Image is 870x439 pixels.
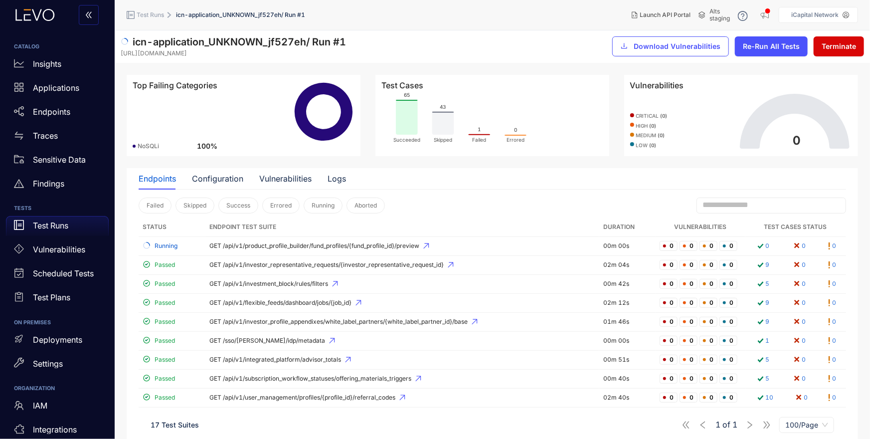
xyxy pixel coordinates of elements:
span: 0 [719,374,737,384]
span: 0 [680,355,697,365]
a: 9 [755,260,770,270]
p: Scheduled Tests [33,269,94,278]
div: Vulnerabilities [259,174,312,183]
span: 0 [719,355,737,365]
td: 00m 42s [599,275,656,294]
span: 0 [719,260,737,270]
p: Findings [33,179,64,188]
p: Vulnerabilities [33,245,85,254]
td: 00m 51s [599,351,656,370]
th: Test Cases Status [745,218,846,237]
p: Endpoints [33,107,70,116]
td: 01m 46s [599,313,656,332]
span: Passed [155,356,175,363]
span: 0 [660,355,678,365]
a: Test Plans [6,288,109,312]
a: 0 [792,279,806,289]
tspan: 1 [478,126,481,132]
button: Re-Run All Tests [735,36,808,56]
p: Sensitive Data [33,155,86,164]
a: 0 [829,260,836,270]
p: Integrations [33,425,77,434]
a: 9 [755,317,770,327]
span: high [636,123,657,129]
span: 0 [680,260,697,270]
span: 0 [699,336,717,346]
a: 0 [792,298,806,308]
span: swap [14,131,24,141]
td: 03m 07s [599,408,656,427]
button: Aborted [347,198,385,214]
span: 0 [699,241,717,251]
a: Endpoints [6,102,109,126]
span: GET /api/v1/product_profile_builder/fund_profiles/{fund_profile_id}/preview [209,242,595,249]
h6: CATALOG [14,44,101,50]
a: 0 [792,336,806,346]
span: critical [636,113,668,119]
span: 0 [699,260,717,270]
a: 0 [829,355,836,365]
span: 0 [680,336,697,346]
button: Terminate [814,36,864,56]
button: Running [304,198,343,214]
span: Alts staging [709,8,730,22]
p: Deployments [33,335,82,344]
a: 0 [829,241,836,251]
span: download [621,42,628,50]
a: Test Runs [6,216,109,240]
div: Test Cases [381,81,603,90]
b: ( 0 ) [650,142,657,148]
span: 0 [660,374,678,384]
a: 5 [755,374,770,384]
span: Re-Run All Tests [743,42,800,50]
span: GET /api/v1/investment_block/rules/filters [209,280,595,287]
span: 0 [660,298,678,308]
span: 0 [719,241,737,251]
span: Passed [155,318,175,325]
span: 0 [699,355,717,365]
span: 0 [719,279,737,289]
span: warning [14,179,24,189]
p: Applications [33,83,79,92]
td: 00m 00s [599,332,656,351]
td: 02m 40s [599,389,656,408]
span: GET /sso/[PERSON_NAME]/idp/metadata [209,337,595,344]
span: Success [226,202,250,209]
a: 9 [755,298,770,308]
span: 0 [719,298,737,308]
text: 0 [793,133,801,148]
th: Status [139,218,205,237]
button: Errored [262,198,300,214]
span: Download Vulnerabilities [634,42,720,50]
p: Insights [33,59,61,68]
span: Passed [155,375,175,382]
tspan: 65 [404,92,410,98]
a: 0 [755,241,770,251]
button: Success [218,198,258,214]
tspan: 43 [440,104,446,110]
a: 0 [794,393,808,403]
span: 0 [719,317,737,327]
a: 0 [829,298,836,308]
a: Traces [6,126,109,150]
span: double-left [85,11,93,20]
span: Passed [155,337,175,344]
a: 0 [792,260,806,270]
a: 0 [829,374,836,384]
span: Failed [147,202,164,209]
th: Vulnerabilities [656,218,745,237]
h6: ORGANIZATION [14,386,101,392]
tspan: Skipped [434,137,452,143]
a: 0 [829,317,836,327]
button: Failed [139,198,172,214]
a: 0 [792,355,806,365]
a: 1 [755,336,770,346]
span: Passed [155,280,175,287]
h6: ON PREMISES [14,320,101,326]
span: 0 [660,336,678,346]
p: Test Runs [33,221,68,230]
a: Applications [6,78,109,102]
a: 0 [792,241,806,251]
span: Skipped [183,202,206,209]
span: icn-application_UNKNOWN_jf527eh / Run # 1 [176,11,305,18]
